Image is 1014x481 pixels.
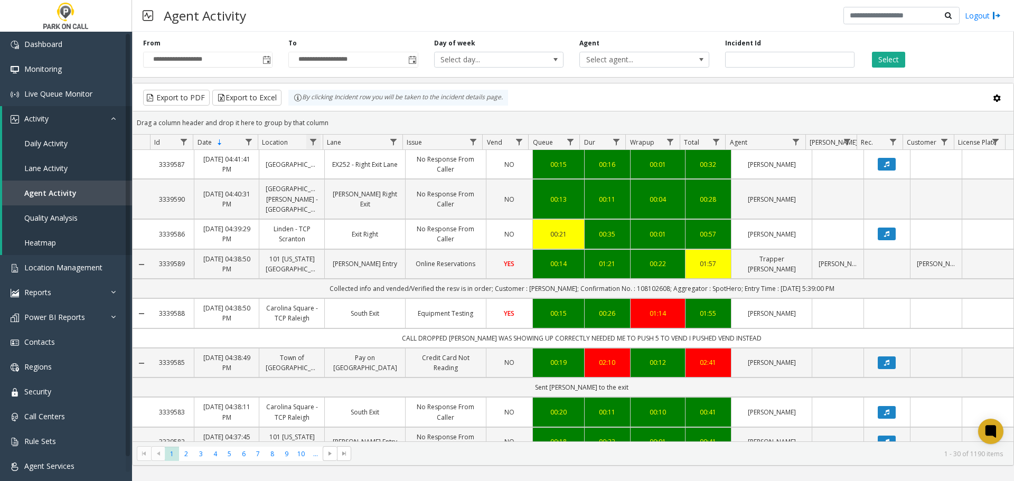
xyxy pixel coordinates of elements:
[2,205,132,230] a: Quality Analysis
[215,138,224,147] span: Sortable
[156,407,187,417] a: 3339583
[412,353,480,373] a: Credit Card Not Reading
[156,159,187,169] a: 3339587
[580,52,683,67] span: Select agent...
[331,407,399,417] a: South Exit
[237,447,251,461] span: Page 6
[2,230,132,255] a: Heatmap
[692,159,725,169] a: 00:32
[326,449,334,458] span: Go to the next page
[819,259,857,269] a: [PERSON_NAME]
[861,138,873,147] span: Rec.
[133,260,150,269] a: Collapse Details
[201,303,253,323] a: [DATE] 04:38:50 PM
[158,3,251,29] h3: Agent Activity
[201,432,253,452] a: [DATE] 04:37:45 PM
[201,154,253,174] a: [DATE] 04:41:41 PM
[266,353,318,373] a: Town of [GEOGRAPHIC_DATA]
[2,181,132,205] a: Agent Activity
[637,229,678,239] a: 00:01
[504,160,514,169] span: NO
[692,308,725,318] a: 01:55
[327,138,341,147] span: Lane
[11,90,19,99] img: 'icon'
[591,159,624,169] a: 00:16
[533,138,553,147] span: Queue
[789,135,803,149] a: Agent Filter Menu
[24,312,85,322] span: Power BI Reports
[958,138,997,147] span: License Plate
[150,328,1013,348] td: CALL DROPPED [PERSON_NAME] WAS SHOWING UP CORRECTLY NEEDED ME TO PUSH 5 TO VEND I PUSHED VEND INS...
[340,449,349,458] span: Go to the last page
[412,308,480,318] a: Equipment Testing
[24,262,102,272] span: Location Management
[24,163,68,173] span: Lane Activity
[591,357,624,367] div: 02:10
[937,135,952,149] a: Customer Filter Menu
[591,308,624,318] div: 00:26
[637,437,678,447] a: 00:01
[663,135,677,149] a: Wrapup Filter Menu
[435,52,538,67] span: Select day...
[24,64,62,74] span: Monitoring
[584,138,595,147] span: Dur
[466,135,480,149] a: Issue Filter Menu
[212,90,281,106] button: Export to Excel
[992,10,1001,21] img: logout
[637,357,678,367] a: 00:12
[738,308,805,318] a: [PERSON_NAME]
[493,357,526,367] a: NO
[294,447,308,461] span: Page 10
[692,259,725,269] div: 01:57
[591,194,624,204] a: 00:11
[692,437,725,447] div: 00:41
[493,229,526,239] a: NO
[156,194,187,204] a: 3339590
[201,254,253,274] a: [DATE] 04:38:50 PM
[692,357,725,367] div: 02:41
[288,39,297,48] label: To
[11,463,19,471] img: 'icon'
[11,289,19,297] img: 'icon'
[840,135,855,149] a: Parker Filter Menu
[725,39,761,48] label: Incident Id
[323,446,337,461] span: Go to the next page
[24,337,55,347] span: Contacts
[965,10,1001,21] a: Logout
[630,138,654,147] span: Wrapup
[154,138,160,147] span: Id
[24,213,78,223] span: Quality Analysis
[11,338,19,347] img: 'icon'
[637,194,678,204] a: 00:04
[637,308,678,318] a: 01:14
[539,308,578,318] a: 00:15
[11,264,19,272] img: 'icon'
[208,447,222,461] span: Page 4
[331,308,399,318] a: South Exit
[11,438,19,446] img: 'icon'
[692,229,725,239] div: 00:57
[331,437,399,447] a: [PERSON_NAME] Entry
[692,407,725,417] div: 00:41
[143,90,210,106] button: Export to PDF
[386,135,400,149] a: Lane Filter Menu
[738,194,805,204] a: [PERSON_NAME]
[493,308,526,318] a: YES
[504,309,514,318] span: YES
[591,437,624,447] div: 00:22
[251,447,265,461] span: Page 7
[11,314,19,322] img: 'icon'
[2,156,132,181] a: Lane Activity
[150,279,1013,298] td: Collected info and vended/Verified the resv is in order; Customer : [PERSON_NAME]; Confirmation N...
[539,357,578,367] a: 00:19
[143,39,161,48] label: From
[539,159,578,169] a: 00:15
[24,436,56,446] span: Rule Sets
[591,259,624,269] a: 01:21
[266,224,318,244] a: Linden - TCP Scranton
